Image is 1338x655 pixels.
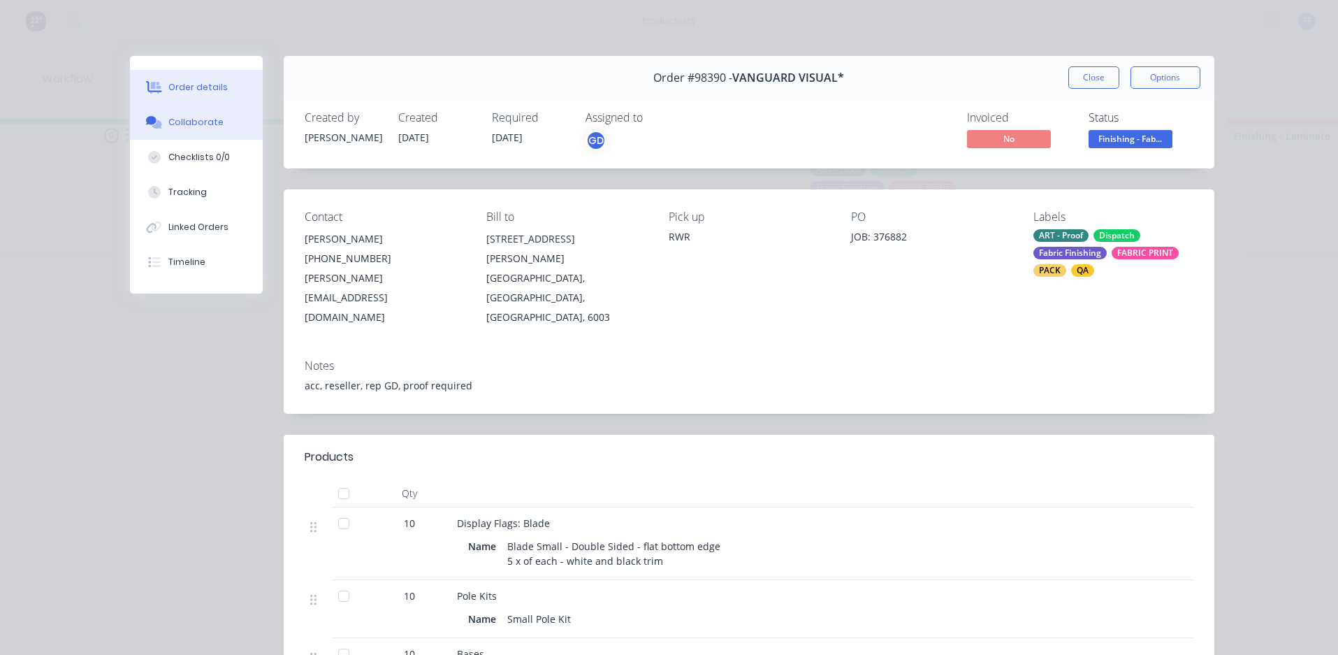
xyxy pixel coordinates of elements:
[1068,66,1119,89] button: Close
[168,151,230,164] div: Checklists 0/0
[502,536,729,571] div: Blade Small - Double Sided - flat bottom edge 5 x of each - white and black trim
[130,105,263,140] button: Collaborate
[492,131,523,144] span: [DATE]
[305,378,1193,393] div: acc, reseller, rep GD, proof required
[732,71,844,85] span: VANGUARD VISUAL*
[468,536,502,556] div: Name
[967,111,1072,124] div: Invoiced
[1033,247,1107,259] div: Fabric Finishing
[669,229,829,244] div: RWR
[1089,111,1193,124] div: Status
[669,210,829,224] div: Pick up
[1112,247,1179,259] div: FABRIC PRINT
[1071,264,1094,277] div: QA
[486,229,646,268] div: [STREET_ADDRESS][PERSON_NAME]
[486,210,646,224] div: Bill to
[305,130,381,145] div: [PERSON_NAME]
[168,256,205,268] div: Timeline
[1093,229,1140,242] div: Dispatch
[305,111,381,124] div: Created by
[851,229,1011,249] div: JOB: 376882
[305,359,1193,373] div: Notes
[368,480,451,508] div: Qty
[502,609,576,629] div: Small Pole Kit
[168,116,224,129] div: Collaborate
[1033,210,1193,224] div: Labels
[468,609,502,629] div: Name
[967,130,1051,147] span: No
[130,70,263,105] button: Order details
[486,268,646,327] div: [GEOGRAPHIC_DATA], [GEOGRAPHIC_DATA], [GEOGRAPHIC_DATA], 6003
[586,111,725,124] div: Assigned to
[305,210,465,224] div: Contact
[492,111,569,124] div: Required
[305,249,465,268] div: [PHONE_NUMBER]
[398,131,429,144] span: [DATE]
[305,229,465,327] div: [PERSON_NAME][PHONE_NUMBER][PERSON_NAME][EMAIL_ADDRESS][DOMAIN_NAME]
[457,517,550,530] span: Display Flags: Blade
[1033,264,1066,277] div: PACK
[168,81,228,94] div: Order details
[586,130,606,151] button: GD
[1130,66,1200,89] button: Options
[305,268,465,327] div: [PERSON_NAME][EMAIL_ADDRESS][DOMAIN_NAME]
[130,175,263,210] button: Tracking
[486,229,646,327] div: [STREET_ADDRESS][PERSON_NAME][GEOGRAPHIC_DATA], [GEOGRAPHIC_DATA], [GEOGRAPHIC_DATA], 6003
[1089,130,1172,151] button: Finishing - Fab...
[404,589,415,603] span: 10
[305,229,465,249] div: [PERSON_NAME]
[1033,229,1089,242] div: ART - Proof
[305,449,354,466] div: Products
[130,140,263,175] button: Checklists 0/0
[130,245,263,280] button: Timeline
[404,516,415,531] span: 10
[851,210,1011,224] div: PO
[653,71,732,85] span: Order #98390 -
[398,111,475,124] div: Created
[130,210,263,245] button: Linked Orders
[1089,130,1172,147] span: Finishing - Fab...
[457,589,497,603] span: Pole Kits
[168,221,228,233] div: Linked Orders
[168,186,207,199] div: Tracking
